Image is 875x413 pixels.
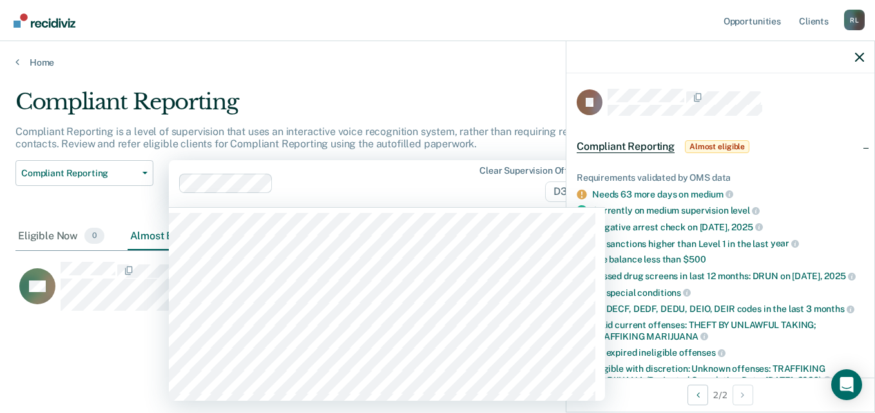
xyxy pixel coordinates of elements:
div: 2 / 2 [566,378,874,412]
div: CaseloadOpportunityCell-00659229 [15,261,385,313]
img: Recidiviz [14,14,75,28]
div: Negative arrest check on [DATE], [592,221,864,233]
div: No special [592,287,864,298]
div: Currently on medium supervision [592,205,864,216]
div: Open Intercom Messenger [831,369,862,400]
span: conditions [637,288,690,298]
div: Requirements validated by OMS data [577,172,864,183]
span: offenses [679,347,726,358]
span: MARIJUANA [646,331,708,342]
div: Compliant ReportingAlmost eligible [566,126,874,167]
span: 2026) [798,375,831,385]
div: Passed drug screens in last 12 months: DRUN on [DATE], [592,270,864,282]
button: Next Opportunity [733,385,753,405]
a: Home [15,57,860,68]
span: 2025 [731,222,762,232]
span: year [771,238,799,248]
div: Eligible with discretion: Unknown offenses: TRAFFIKING MARIJUANA (Projected Completion Date: [DATE], [592,363,864,385]
div: No expired ineligible [592,347,864,358]
div: No sanctions higher than Level 1 in the last [592,238,864,250]
span: Almost eligible [685,140,749,153]
div: Clear supervision officers [479,165,589,176]
span: D30 [545,181,591,202]
div: Valid current offenses: THEFT BY UNLAWFUL TAKING; TRAFFIKING [592,320,864,342]
span: Compliant Reporting [577,140,675,153]
span: $500 [683,254,706,264]
div: Compliant Reporting [15,89,672,125]
div: Fee balance less than [592,254,864,265]
div: No DECF, DEDF, DEDU, DEIO, DEIR codes in the last 3 [592,303,864,315]
button: Previous Opportunity [687,385,708,405]
span: Compliant Reporting [21,168,137,179]
span: 0 [84,228,104,244]
div: Almost Eligible [128,223,231,251]
button: Profile dropdown button [844,10,865,30]
p: Compliant Reporting is a level of supervision that uses an interactive voice recognition system, ... [15,125,654,150]
div: Eligible Now [15,223,107,251]
span: level [731,205,760,216]
span: months [814,304,854,314]
a: Needs 63 more days on medium [592,189,724,199]
div: R L [844,10,865,30]
span: 2025 [824,271,855,281]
